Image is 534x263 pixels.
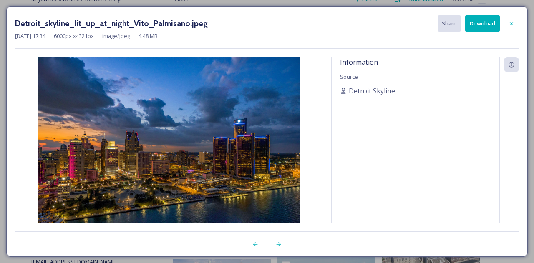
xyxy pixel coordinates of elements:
[54,32,94,40] span: 6000 px x 4321 px
[465,15,500,32] button: Download
[340,58,378,67] span: Information
[349,86,395,96] span: Detroit Skyline
[340,73,358,80] span: Source
[15,18,208,30] h3: Detroit_skyline_lit_up_at_night_Vito_Palmisano.jpeg
[102,32,130,40] span: image/jpeg
[438,15,461,32] button: Share
[15,32,45,40] span: [DATE] 17:34
[15,57,323,245] img: Detroit_skyline_lit_up_at_night_Vito_Palmisano.jpeg
[139,32,158,40] span: 4.48 MB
